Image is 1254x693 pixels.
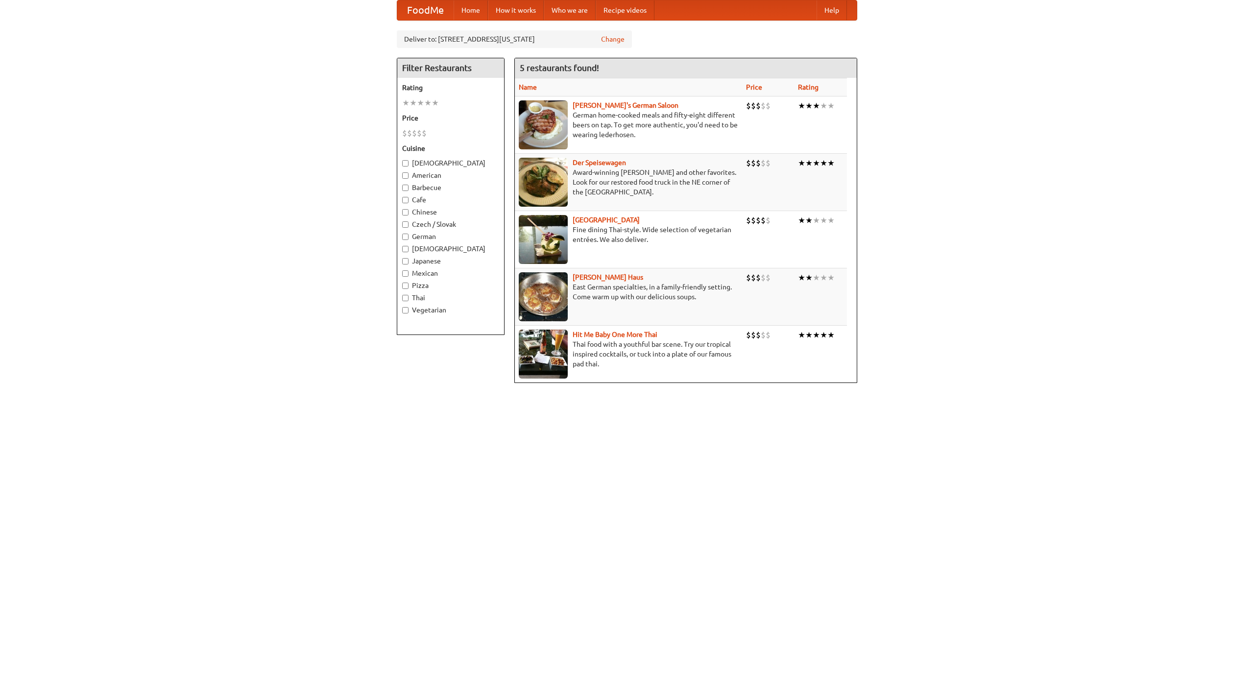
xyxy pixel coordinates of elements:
[519,158,568,207] img: speisewagen.jpg
[766,330,771,340] li: $
[761,215,766,226] li: $
[519,167,738,197] p: Award-winning [PERSON_NAME] and other favorites. Look for our restored food truck in the NE corne...
[454,0,488,20] a: Home
[402,258,409,264] input: Japanese
[751,272,756,283] li: $
[813,100,820,111] li: ★
[573,101,678,109] a: [PERSON_NAME]'s German Saloon
[751,215,756,226] li: $
[766,215,771,226] li: $
[766,158,771,168] li: $
[402,232,499,241] label: German
[798,158,805,168] li: ★
[761,272,766,283] li: $
[402,234,409,240] input: German
[402,128,407,139] li: $
[519,330,568,379] img: babythai.jpg
[402,305,499,315] label: Vegetarian
[746,100,751,111] li: $
[402,185,409,191] input: Barbecue
[746,215,751,226] li: $
[573,159,626,167] a: Der Speisewagen
[827,215,835,226] li: ★
[520,63,599,72] ng-pluralize: 5 restaurants found!
[412,128,417,139] li: $
[402,219,499,229] label: Czech / Slovak
[746,158,751,168] li: $
[402,268,499,278] label: Mexican
[761,158,766,168] li: $
[746,330,751,340] li: $
[805,158,813,168] li: ★
[756,330,761,340] li: $
[805,100,813,111] li: ★
[397,30,632,48] div: Deliver to: [STREET_ADDRESS][US_STATE]
[417,97,424,108] li: ★
[798,272,805,283] li: ★
[432,97,439,108] li: ★
[820,330,827,340] li: ★
[544,0,596,20] a: Who we are
[397,0,454,20] a: FoodMe
[402,172,409,179] input: American
[813,158,820,168] li: ★
[402,170,499,180] label: American
[402,256,499,266] label: Japanese
[746,272,751,283] li: $
[601,34,625,44] a: Change
[798,330,805,340] li: ★
[746,83,762,91] a: Price
[596,0,654,20] a: Recipe videos
[573,273,643,281] a: [PERSON_NAME] Haus
[402,195,499,205] label: Cafe
[820,215,827,226] li: ★
[519,215,568,264] img: satay.jpg
[751,330,756,340] li: $
[827,100,835,111] li: ★
[820,158,827,168] li: ★
[519,282,738,302] p: East German specialties, in a family-friendly setting. Come warm up with our delicious soups.
[519,225,738,244] p: Fine dining Thai-style. Wide selection of vegetarian entrées. We also deliver.
[813,215,820,226] li: ★
[766,100,771,111] li: $
[817,0,847,20] a: Help
[402,197,409,203] input: Cafe
[761,330,766,340] li: $
[751,100,756,111] li: $
[417,128,422,139] li: $
[519,272,568,321] img: kohlhaus.jpg
[805,330,813,340] li: ★
[751,158,756,168] li: $
[805,272,813,283] li: ★
[402,183,499,192] label: Barbecue
[402,293,499,303] label: Thai
[820,100,827,111] li: ★
[410,97,417,108] li: ★
[402,143,499,153] h5: Cuisine
[402,295,409,301] input: Thai
[827,272,835,283] li: ★
[519,100,568,149] img: esthers.jpg
[573,216,640,224] a: [GEOGRAPHIC_DATA]
[402,270,409,277] input: Mexican
[402,97,410,108] li: ★
[397,58,504,78] h4: Filter Restaurants
[402,307,409,313] input: Vegetarian
[402,283,409,289] input: Pizza
[766,272,771,283] li: $
[756,158,761,168] li: $
[402,246,409,252] input: [DEMOGRAPHIC_DATA]
[424,97,432,108] li: ★
[573,331,657,338] a: Hit Me Baby One More Thai
[827,330,835,340] li: ★
[519,110,738,140] p: German home-cooked meals and fifty-eight different beers on tap. To get more authentic, you'd nee...
[402,244,499,254] label: [DEMOGRAPHIC_DATA]
[402,160,409,167] input: [DEMOGRAPHIC_DATA]
[756,272,761,283] li: $
[402,221,409,228] input: Czech / Slovak
[488,0,544,20] a: How it works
